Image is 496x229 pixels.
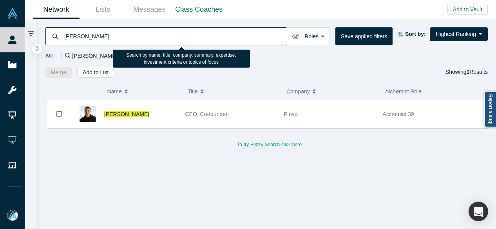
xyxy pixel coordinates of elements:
[286,83,310,100] span: Company
[447,4,488,15] button: Add to Vault
[77,67,114,78] button: Add to List
[33,0,80,19] a: Network
[45,52,54,60] span: All:
[107,83,179,100] button: Name
[62,51,127,61] div: [PERSON_NAME]
[173,0,225,19] a: Class Coaches
[80,106,96,122] img: Alexandre Labreche's Profile Image
[185,111,228,117] span: CEO, Co-founder
[7,210,18,221] img: Mia Scott's Account
[188,83,198,100] span: Title
[7,8,18,19] img: Alchemist Vault Logo
[104,111,149,117] a: [PERSON_NAME]
[45,67,72,78] button: Merge
[467,69,470,75] strong: 1
[232,140,307,150] button: To try Fuzzy Search click here
[188,83,278,100] button: Title
[430,27,488,41] button: Highest Ranking
[126,0,173,19] a: Messages
[445,67,488,78] div: Showing
[467,69,488,75] span: Results
[63,27,287,45] input: Search by name, title, company, summary, expertise, investment criteria or topics of focus
[484,91,496,127] a: Report a bug!
[335,27,393,45] button: Save applied filters
[47,100,71,128] button: Bookmark
[287,27,330,45] button: Roles
[80,0,126,19] a: Lists
[405,31,426,37] strong: Sort by:
[385,88,422,95] span: Alchemist Role
[286,83,377,100] button: Company
[107,83,121,100] span: Name
[383,111,414,117] span: Alchemist 39
[117,52,123,61] button: Remove Filter
[284,111,298,117] span: Pluvo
